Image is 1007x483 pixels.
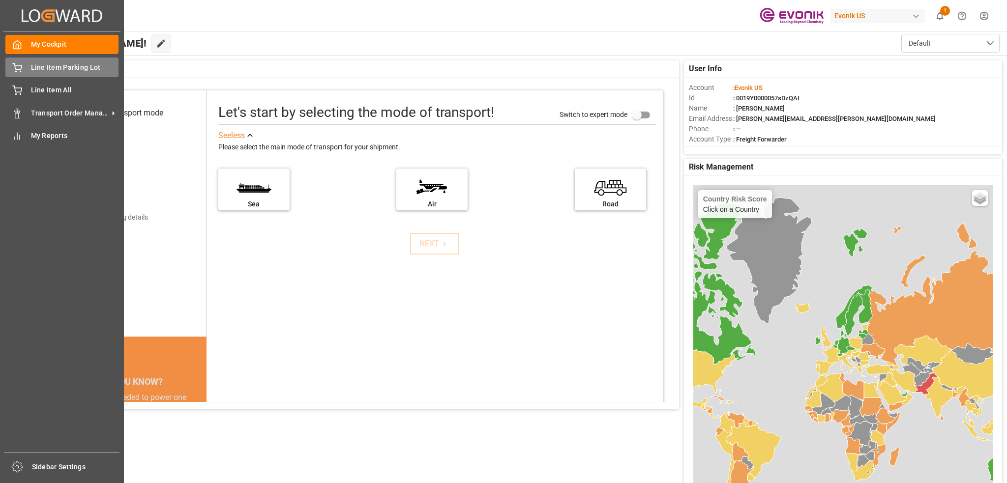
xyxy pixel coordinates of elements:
button: show 1 new notifications [929,5,951,27]
span: Risk Management [689,161,753,173]
a: Line Item All [5,81,118,100]
span: : [733,84,763,91]
span: Sidebar Settings [32,462,120,472]
span: : [PERSON_NAME][EMAIL_ADDRESS][PERSON_NAME][DOMAIN_NAME] [733,115,936,122]
img: Evonik-brand-mark-Deep-Purple-RGB.jpeg_1700498283.jpeg [760,7,824,25]
span: Line Item All [31,85,119,95]
span: : [PERSON_NAME] [733,105,785,112]
span: : — [733,125,741,133]
div: Let's start by selecting the mode of transport! [218,102,494,123]
span: Hello [PERSON_NAME]! [41,34,147,53]
div: Please select the main mode of transport for your shipment. [218,142,656,153]
a: My Cockpit [5,35,118,54]
div: See less [218,130,245,142]
span: My Reports [31,131,119,141]
span: Phone [689,124,733,134]
button: Help Center [951,5,973,27]
span: User Info [689,63,722,75]
div: Evonik US [830,9,925,23]
span: Account Type [689,134,733,144]
button: NEXT [410,233,459,255]
span: Switch to expert mode [560,111,627,118]
div: NEXT [419,238,449,250]
div: Sea [223,199,285,209]
span: Default [909,38,931,49]
span: Transport Order Management [31,108,109,118]
div: DID YOU KNOW? [54,371,206,392]
span: My Cockpit [31,39,119,50]
div: Air [401,199,463,209]
div: Road [580,199,641,209]
a: Layers [972,190,988,206]
span: Email Address [689,114,733,124]
span: Name [689,103,733,114]
span: 1 [940,6,950,16]
h4: Country Risk Score [703,195,767,203]
button: next slide / item [193,392,207,462]
span: : 0019Y0000057sDzQAI [733,94,800,102]
span: Id [689,93,733,103]
span: Evonik US [735,84,763,91]
span: : Freight Forwarder [733,136,787,143]
a: My Reports [5,126,118,145]
button: Evonik US [830,6,929,25]
a: Line Item Parking Lot [5,57,118,77]
button: open menu [901,34,1000,53]
span: Line Item Parking Lot [31,62,119,73]
div: The energy needed to power one large container ship across the ocean in a single day is the same ... [66,392,194,451]
div: Select transport mode [87,107,163,119]
span: Account [689,83,733,93]
div: Click on a Country [703,195,767,213]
